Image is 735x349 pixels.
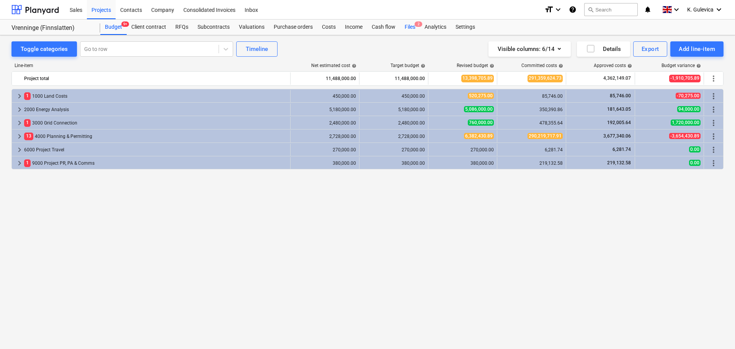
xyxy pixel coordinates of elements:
[695,64,701,68] span: help
[363,120,425,126] div: 2,480,000.00
[488,41,571,57] button: Visible columns:6/14
[415,21,422,27] span: 2
[294,134,356,139] div: 2,728,000.00
[672,5,681,14] i: keyboard_arrow_down
[15,92,24,101] span: keyboard_arrow_right
[451,20,480,35] div: Settings
[500,93,563,99] div: 85,746.00
[642,44,659,54] div: Export
[500,107,563,112] div: 350,390.86
[554,5,563,14] i: keyboard_arrow_down
[11,63,291,68] div: Line-item
[606,120,632,125] span: 192,005.64
[609,93,632,98] span: 85,746.00
[100,20,127,35] div: Budget
[468,93,494,99] span: 520,275.00
[294,161,356,166] div: 380,000.00
[350,64,356,68] span: help
[603,133,632,139] span: 3,677,340.06
[294,147,356,152] div: 270,000.00
[677,106,701,112] span: 94,000.00
[269,20,317,35] a: Purchase orders
[121,21,129,27] span: 9+
[544,5,554,14] i: format_size
[500,147,563,152] div: 6,281.74
[709,145,718,154] span: More actions
[24,90,287,102] div: 1000 Land Costs
[687,7,714,13] span: K. Gulevica
[669,133,701,139] span: -3,654,430.89
[464,133,494,139] span: 6,382,430.89
[670,41,724,57] button: Add line-item
[311,63,356,68] div: Net estimated cost
[709,132,718,141] span: More actions
[24,130,287,143] div: 4000 Planning & Permitting
[644,5,652,14] i: notifications
[457,63,494,68] div: Revised budget
[689,146,701,152] span: 0.00
[15,145,24,154] span: keyboard_arrow_right
[709,74,718,83] span: More actions
[24,157,287,169] div: 9000 Project PR, PA & Comms
[594,63,632,68] div: Approved costs
[15,118,24,128] span: keyboard_arrow_right
[11,24,91,32] div: Vrenninge (Finnslatten)
[127,20,171,35] div: Client contract
[363,161,425,166] div: 380,000.00
[317,20,340,35] div: Costs
[100,20,127,35] a: Budget9+
[709,118,718,128] span: More actions
[586,44,621,54] div: Details
[340,20,367,35] div: Income
[24,72,287,85] div: Project total
[363,72,425,85] div: 11,488,000.00
[709,92,718,101] span: More actions
[24,144,287,156] div: 6000 Project Travel
[521,63,563,68] div: Committed costs
[584,3,638,16] button: Search
[24,119,31,126] span: 1
[294,93,356,99] div: 450,000.00
[488,64,494,68] span: help
[400,20,420,35] a: Files2
[671,120,701,126] span: 1,720,000.00
[236,41,278,57] button: Timeline
[294,72,356,85] div: 11,488,000.00
[500,161,563,166] div: 219,132.58
[24,133,33,140] span: 13
[606,107,632,112] span: 181,643.05
[676,93,701,99] span: -70,275.00
[363,93,425,99] div: 450,000.00
[234,20,269,35] a: Valuations
[528,133,563,139] span: 290,219,717.91
[246,44,268,54] div: Timeline
[390,63,425,68] div: Target budget
[363,134,425,139] div: 2,728,000.00
[21,44,68,54] div: Toggle categories
[709,105,718,114] span: More actions
[363,107,425,112] div: 5,180,000.00
[367,20,400,35] div: Cash flow
[400,20,420,35] div: Files
[498,44,562,54] div: Visible columns : 6/14
[528,75,563,82] span: 291,359,624.73
[420,20,451,35] a: Analytics
[363,147,425,152] div: 270,000.00
[431,161,494,166] div: 380,000.00
[461,75,494,82] span: 13,398,705.89
[577,41,630,57] button: Details
[419,64,425,68] span: help
[294,107,356,112] div: 5,180,000.00
[626,64,632,68] span: help
[588,7,594,13] span: search
[15,132,24,141] span: keyboard_arrow_right
[714,5,724,14] i: keyboard_arrow_down
[24,92,31,100] span: 1
[661,63,701,68] div: Budget variance
[193,20,234,35] a: Subcontracts
[679,44,715,54] div: Add line-item
[11,41,77,57] button: Toggle categories
[697,312,735,349] div: Chat Widget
